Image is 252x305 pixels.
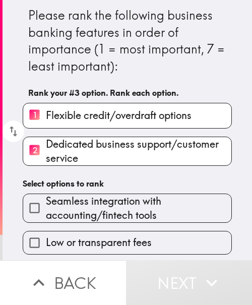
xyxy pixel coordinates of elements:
[46,235,152,250] span: Low or transparent fees
[23,231,231,254] button: Low or transparent fees
[23,137,231,165] button: 2Dedicated business support/customer service
[28,87,226,98] h6: Rank your #3 option. Rank each option.
[46,194,231,222] span: Seamless integration with accounting/fintech tools
[126,260,252,305] button: Next
[23,194,231,222] button: Seamless integration with accounting/fintech tools
[23,103,231,128] button: 1Flexible credit/overdraft options
[28,7,226,75] div: Please rank the following business banking features in order of importance (1 = most important, 7...
[23,178,232,189] h6: Select options to rank
[46,137,231,165] span: Dedicated business support/customer service
[46,108,192,123] span: Flexible credit/overdraft options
